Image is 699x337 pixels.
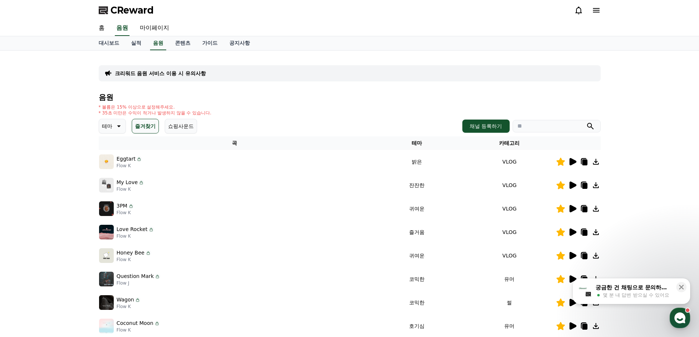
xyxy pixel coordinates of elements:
td: VLOG [463,220,556,244]
td: 밝은 [371,150,463,173]
img: music [99,319,114,333]
span: 설정 [113,243,122,249]
img: music [99,178,114,193]
td: 귀여운 [371,197,463,220]
td: 썰 [463,291,556,314]
a: 음원 [115,21,130,36]
td: VLOG [463,244,556,267]
a: CReward [99,4,154,16]
p: * 볼륨은 15% 이상으로 설정해주세요. [99,104,212,110]
td: VLOG [463,150,556,173]
p: Flow K [117,304,141,309]
a: 설정 [95,232,141,251]
p: Eggtart [117,155,136,163]
button: 채널 등록하기 [462,120,509,133]
a: 대시보드 [93,36,125,50]
p: Flow K [117,186,145,192]
a: 홈 [2,232,48,251]
a: 가이드 [196,36,223,50]
img: music [99,154,114,169]
td: VLOG [463,173,556,197]
button: 즐겨찾기 [132,119,159,133]
p: Flow K [117,257,151,263]
td: 코믹한 [371,267,463,291]
th: 카테고리 [463,136,556,150]
p: Honey Bee [117,249,145,257]
p: Flow K [117,233,154,239]
a: 홈 [93,21,110,36]
img: music [99,225,114,239]
a: 콘텐츠 [169,36,196,50]
a: 마이페이지 [134,21,175,36]
img: music [99,272,114,286]
p: Question Mark [117,272,154,280]
td: VLOG [463,197,556,220]
button: 쇼핑사운드 [165,119,197,133]
img: music [99,295,114,310]
img: music [99,248,114,263]
p: 테마 [102,121,112,131]
th: 곡 [99,136,371,150]
a: 실적 [125,36,147,50]
p: Flow K [117,163,142,169]
p: * 35초 미만은 수익이 적거나 발생하지 않을 수 있습니다. [99,110,212,116]
img: music [99,201,114,216]
span: CReward [110,4,154,16]
a: 공지사항 [223,36,256,50]
p: Coconut Moon [117,319,153,327]
span: 대화 [67,244,76,250]
p: My Love [117,179,138,186]
td: 즐거움 [371,220,463,244]
a: 크리워드 음원 서비스 이용 시 유의사항 [115,70,206,77]
td: 잔잔한 [371,173,463,197]
td: 귀여운 [371,244,463,267]
p: 3PM [117,202,127,210]
a: 음원 [150,36,166,50]
span: 홈 [23,243,28,249]
td: 유머 [463,267,556,291]
p: Flow K [117,210,134,216]
th: 테마 [371,136,463,150]
a: 대화 [48,232,95,251]
p: Wagon [117,296,134,304]
p: Flow J [117,280,161,286]
td: 코믹한 [371,291,463,314]
button: 테마 [99,119,126,133]
p: Flow K [117,327,160,333]
h4: 음원 [99,93,601,101]
p: Love Rocket [117,226,148,233]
